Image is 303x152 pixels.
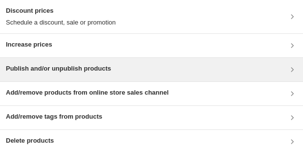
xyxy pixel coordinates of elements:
[6,112,102,122] h3: Add/remove tags from products
[6,6,116,16] h3: Discount prices
[6,64,111,74] h3: Publish and/or unpublish products
[6,40,52,50] h3: Increase prices
[6,136,54,146] h3: Delete products
[6,88,169,98] h3: Add/remove products from online store sales channel
[6,18,116,27] p: Schedule a discount, sale or promotion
